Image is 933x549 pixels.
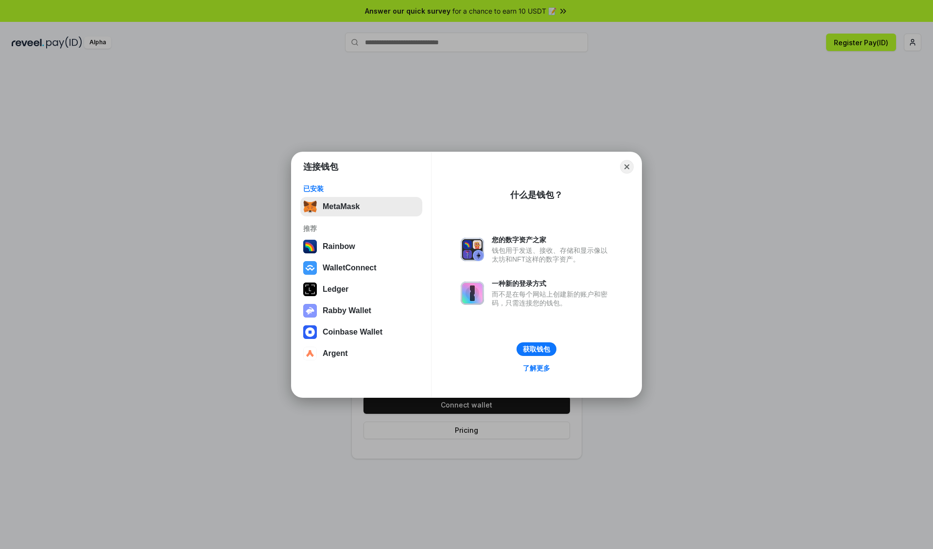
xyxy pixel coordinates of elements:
[492,290,612,307] div: 而不是在每个网站上创建新的账户和密码，只需连接您的钱包。
[303,283,317,296] img: svg+xml,%3Csvg%20xmlns%3D%22http%3A%2F%2Fwww.w3.org%2F2000%2Fsvg%22%20width%3D%2228%22%20height%3...
[300,301,422,320] button: Rabby Wallet
[303,161,338,173] h1: 连接钱包
[492,235,612,244] div: 您的数字资产之家
[303,224,419,233] div: 推荐
[303,347,317,360] img: svg+xml,%3Csvg%20width%3D%2228%22%20height%3D%2228%22%20viewBox%3D%220%200%2028%2028%22%20fill%3D...
[303,240,317,253] img: svg+xml,%3Csvg%20width%3D%22120%22%20height%3D%22120%22%20viewBox%3D%220%200%20120%20120%22%20fil...
[300,344,422,363] button: Argent
[323,202,360,211] div: MetaMask
[523,364,550,372] div: 了解更多
[523,345,550,354] div: 获取钱包
[517,362,556,374] a: 了解更多
[323,242,355,251] div: Rainbow
[323,349,348,358] div: Argent
[620,160,634,174] button: Close
[303,184,419,193] div: 已安装
[300,322,422,342] button: Coinbase Wallet
[303,200,317,213] img: svg+xml,%3Csvg%20fill%3D%22none%22%20height%3D%2233%22%20viewBox%3D%220%200%2035%2033%22%20width%...
[300,280,422,299] button: Ledger
[323,328,382,336] div: Coinbase Wallet
[300,237,422,256] button: Rainbow
[461,282,484,305] img: svg+xml,%3Csvg%20xmlns%3D%22http%3A%2F%2Fwww.w3.org%2F2000%2Fsvg%22%20fill%3D%22none%22%20viewBox...
[300,197,422,216] button: MetaMask
[461,238,484,261] img: svg+xml,%3Csvg%20xmlns%3D%22http%3A%2F%2Fwww.w3.org%2F2000%2Fsvg%22%20fill%3D%22none%22%20viewBox...
[492,279,612,288] div: 一种新的登录方式
[300,258,422,278] button: WalletConnect
[517,342,556,356] button: 获取钱包
[303,261,317,275] img: svg+xml,%3Csvg%20width%3D%2228%22%20height%3D%2228%22%20viewBox%3D%220%200%2028%2028%22%20fill%3D...
[303,325,317,339] img: svg+xml,%3Csvg%20width%3D%2228%22%20height%3D%2228%22%20viewBox%3D%220%200%2028%2028%22%20fill%3D...
[323,306,371,315] div: Rabby Wallet
[510,189,563,201] div: 什么是钱包？
[492,246,612,264] div: 钱包用于发送、接收、存储和显示像以太坊和NFT这样的数字资产。
[323,264,377,272] div: WalletConnect
[303,304,317,318] img: svg+xml,%3Csvg%20xmlns%3D%22http%3A%2F%2Fwww.w3.org%2F2000%2Fsvg%22%20fill%3D%22none%22%20viewBox...
[323,285,348,294] div: Ledger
